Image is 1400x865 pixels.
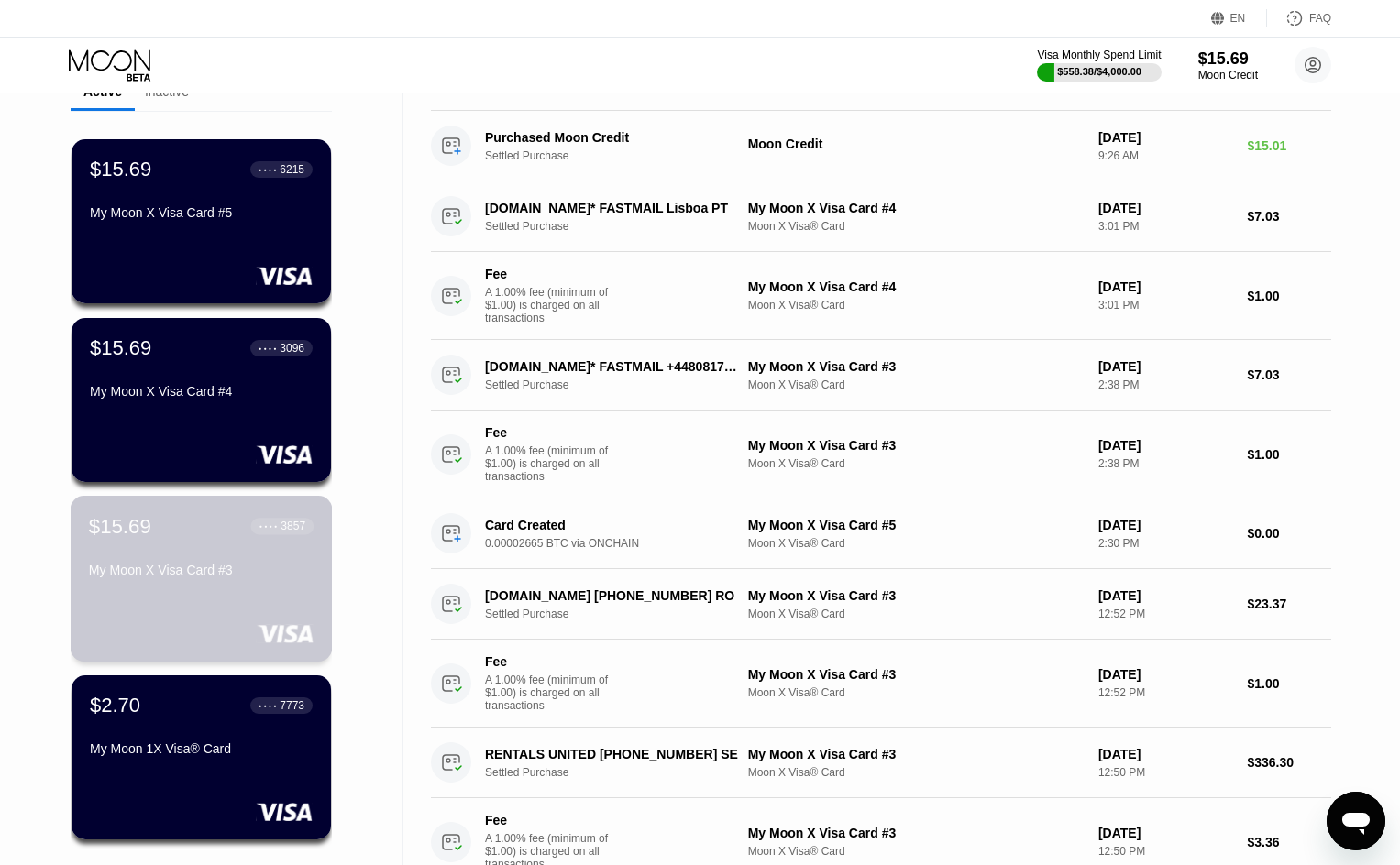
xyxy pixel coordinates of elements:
div: [DOMAIN_NAME] [PHONE_NUMBER] ROSettled PurchaseMy Moon X Visa Card #3Moon X Visa® Card[DATE]12:52... [431,569,1331,640]
div: My Moon X Visa Card #4 [90,384,313,399]
div: [DATE] [1098,667,1233,682]
div: [DOMAIN_NAME]* FASTMAIL +448081781535PT [485,359,738,374]
div: $1.00 [1247,447,1331,462]
div: My Moon 1X Visa® Card [90,741,313,756]
div: My Moon X Visa Card #4 [748,201,1084,215]
div: My Moon X Visa Card #3 [748,667,1084,682]
div: 3857 [281,520,305,532]
div: [DOMAIN_NAME]* FASTMAIL Lisboa PT [485,201,738,215]
div: Settled Purchase [485,378,757,391]
div: My Moon X Visa Card #3 [748,359,1084,374]
div: FeeA 1.00% fee (minimum of $1.00) is charged on all transactionsMy Moon X Visa Card #3Moon X Visa... [431,640,1331,728]
div: RENTALS UNITED [PHONE_NUMBER] SESettled PurchaseMy Moon X Visa Card #3Moon X Visa® Card[DATE]12:5... [431,728,1331,798]
div: RENTALS UNITED [PHONE_NUMBER] SE [485,747,738,761]
div: My Moon X Visa Card #3 [748,747,1084,761]
div: Settled Purchase [485,766,757,779]
div: 12:50 PM [1098,766,1233,779]
div: Fee [485,425,613,440]
div: $3.36 [1247,835,1331,849]
div: ● ● ● ● [259,703,277,708]
div: [DATE] [1098,747,1233,761]
div: $15.69 [90,336,151,360]
div: My Moon X Visa Card #3 [748,438,1084,453]
div: My Moon X Visa Card #3 [748,826,1084,840]
div: Fee [485,813,613,827]
div: My Moon X Visa Card #5 [748,518,1084,532]
div: Visa Monthly Spend Limit [1037,49,1161,61]
div: [DATE] [1098,201,1233,215]
div: $7.03 [1247,209,1331,224]
div: Purchased Moon CreditSettled PurchaseMoon Credit[DATE]9:26 AM$15.01 [431,111,1331,181]
div: FAQ [1309,12,1331,25]
div: My Moon X Visa Card #3 [748,588,1084,603]
div: FeeA 1.00% fee (minimum of $1.00) is charged on all transactionsMy Moon X Visa Card #4Moon X Visa... [431,252,1331,340]
div: Visa Monthly Spend Limit$558.38/$4,000.00 [1037,49,1161,82]
div: 0.00002665 BTC via ONCHAIN [485,537,757,550]
div: Moon X Visa® Card [748,299,1084,312]
div: $2.70 [90,694,140,717]
div: [DATE] [1098,826,1233,840]
div: $336.30 [1247,755,1331,770]
div: ● ● ● ● [259,523,278,529]
div: FAQ [1267,9,1331,27]
div: Fee [485,654,613,669]
div: $15.69● ● ● ●3857My Moon X Visa Card #3 [72,497,331,661]
div: Purchased Moon Credit [485,130,738,145]
div: [DATE] [1098,588,1233,603]
div: [DOMAIN_NAME] [PHONE_NUMBER] RO [485,588,738,603]
div: Settled Purchase [485,608,757,620]
div: Moon X Visa® Card [748,537,1084,550]
div: [DATE] [1098,130,1233,145]
div: $7.03 [1247,367,1331,382]
div: Moon X Visa® Card [748,686,1084,699]
div: $1.00 [1247,289,1331,303]
div: $15.69 [1198,49,1258,69]
div: Moon X Visa® Card [748,608,1084,620]
div: [DATE] [1098,518,1233,532]
div: $15.69 [89,514,151,538]
div: [DOMAIN_NAME]* FASTMAIL +448081781535PTSettled PurchaseMy Moon X Visa Card #3Moon X Visa® Card[DA... [431,340,1331,411]
div: Moon Credit [748,137,1084,151]
div: 2:38 PM [1098,457,1233,470]
div: $1.00 [1247,676,1331,691]
div: A 1.00% fee (minimum of $1.00) is charged on all transactions [485,673,623,712]
div: Fee [485,267,613,281]
div: 7773 [280,699,304,712]
div: 2:38 PM [1098,378,1233,391]
div: Card Created [485,518,738,532]
div: Card Created0.00002665 BTC via ONCHAINMy Moon X Visa Card #5Moon X Visa® Card[DATE]2:30 PM$0.00 [431,498,1331,569]
div: Settled Purchase [485,149,757,162]
div: 9:26 AM [1098,149,1233,162]
div: Moon X Visa® Card [748,220,1084,233]
div: Moon X Visa® Card [748,766,1084,779]
div: Moon X Visa® Card [748,378,1084,391]
div: [DATE] [1098,359,1233,374]
iframe: Button to launch messaging window [1327,792,1385,850]
div: $15.69Moon Credit [1198,49,1258,82]
div: Settled Purchase [485,220,757,233]
div: $15.69● ● ● ●3096My Moon X Visa Card #4 [72,318,331,482]
div: Moon X Visa® Card [748,457,1084,470]
div: A 1.00% fee (minimum of $1.00) is charged on all transactions [485,286,623,324]
div: 3:01 PM [1098,220,1233,233]
div: My Moon X Visa Card #5 [90,205,313,220]
div: [DOMAIN_NAME]* FASTMAIL Lisboa PTSettled PurchaseMy Moon X Visa Card #4Moon X Visa® Card[DATE]3:0... [431,181,1331,252]
div: 6215 [280,163,304,176]
div: ● ● ● ● [259,345,277,351]
div: $15.69 [90,158,151,181]
div: ● ● ● ● [259,167,277,172]
div: EN [1211,9,1267,27]
div: [DATE] [1098,279,1233,294]
div: A 1.00% fee (minimum of $1.00) is charged on all transactions [485,444,623,483]
div: 3096 [280,342,304,355]
div: $558.38 / $4,000.00 [1057,66,1141,77]
div: $15.69● ● ● ●6215My Moon X Visa Card #5 [72,139,331,303]
div: Moon Credit [1198,69,1258,82]
div: EN [1230,12,1246,25]
div: 12:52 PM [1098,686,1233,699]
div: 12:52 PM [1098,608,1233,620]
div: Moon X Visa® Card [748,845,1084,858]
div: My Moon X Visa Card #4 [748,279,1084,294]
div: FeeA 1.00% fee (minimum of $1.00) is charged on all transactionsMy Moon X Visa Card #3Moon X Visa... [431,411,1331,498]
div: $15.01 [1247,138,1331,153]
